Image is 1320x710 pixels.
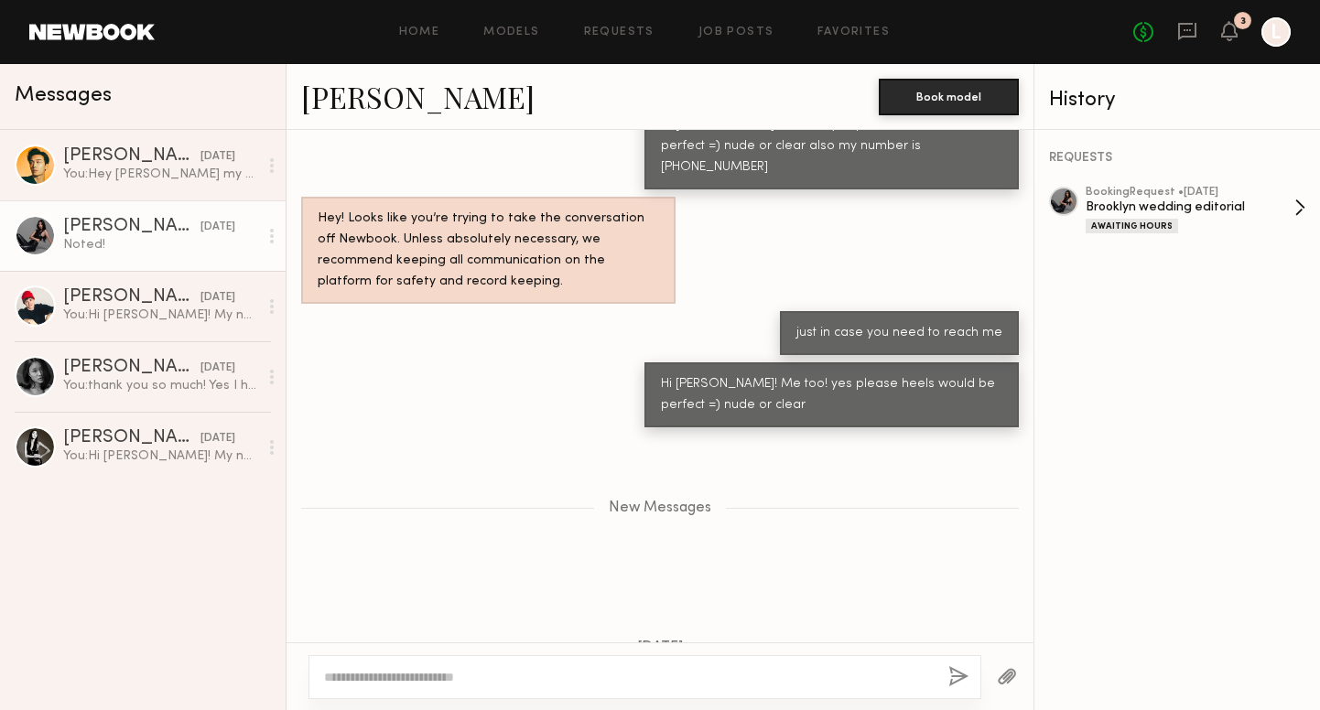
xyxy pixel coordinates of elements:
[879,88,1019,103] a: Book model
[63,359,200,377] div: [PERSON_NAME]
[1086,187,1294,199] div: booking Request • [DATE]
[63,307,258,324] div: You: Hi [PERSON_NAME]! My name is [PERSON_NAME], a planner and I are looking for a model for [DAT...
[817,27,890,38] a: Favorites
[698,27,774,38] a: Job Posts
[1086,219,1178,233] div: Awaiting Hours
[63,166,258,183] div: You: Hey [PERSON_NAME] my number is [PHONE_NUMBER] if anything please bring your shoes
[1086,187,1305,233] a: bookingRequest •[DATE]Brooklyn wedding editorialAwaiting Hours
[318,209,659,293] div: Hey! Looks like you’re trying to take the conversation off Newbook. Unless absolutely necessary, ...
[661,374,1002,416] div: Hi [PERSON_NAME]! Me too! yes please heels would be perfect =) nude or clear
[661,115,1002,178] div: Hi [PERSON_NAME]! Me too! yes please heels would be perfect =) nude or clear also my number is [P...
[1240,16,1246,27] div: 3
[1086,199,1294,216] div: Brooklyn wedding editorial
[15,85,112,106] span: Messages
[63,288,200,307] div: [PERSON_NAME]
[200,360,235,377] div: [DATE]
[483,27,539,38] a: Models
[1049,90,1305,111] div: History
[879,79,1019,115] button: Book model
[796,323,1002,344] div: just in case you need to reach me
[200,148,235,166] div: [DATE]
[63,377,258,394] div: You: thank you so much! Yes I have your profile saved! do you know anyone who might be available?
[63,236,258,253] div: Noted!
[63,429,200,447] div: [PERSON_NAME]
[637,640,684,656] span: [DATE]
[1049,152,1305,165] div: REQUESTS
[399,27,440,38] a: Home
[301,77,535,116] a: [PERSON_NAME]
[200,219,235,236] div: [DATE]
[200,289,235,307] div: [DATE]
[200,430,235,447] div: [DATE]
[63,218,200,236] div: [PERSON_NAME]
[63,447,258,465] div: You: Hi [PERSON_NAME]! My name is [PERSON_NAME], a planner and I are doing a style shoot in [GEOG...
[1261,17,1291,47] a: L
[584,27,655,38] a: Requests
[63,147,200,166] div: [PERSON_NAME]
[609,500,711,516] span: New Messages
